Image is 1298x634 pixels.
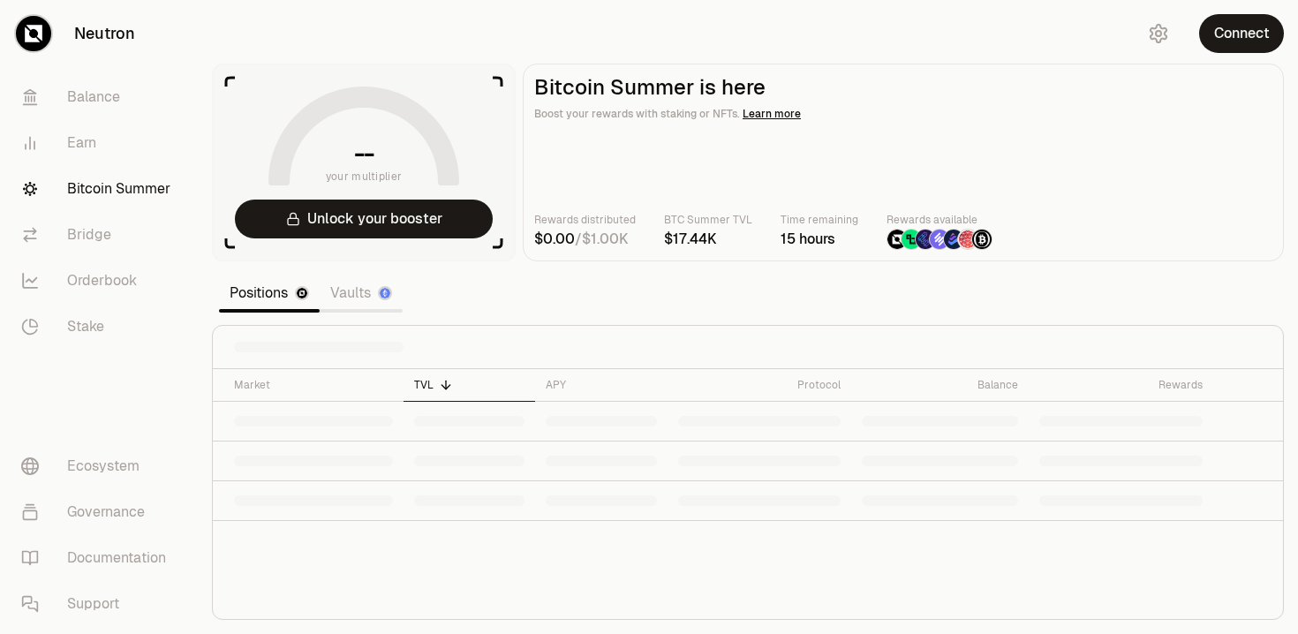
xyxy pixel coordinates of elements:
img: Structured Points [972,230,992,249]
a: Bridge [7,212,191,258]
a: Ecosystem [7,443,191,489]
div: Balance [862,378,1018,392]
div: Protocol [678,378,840,392]
div: / [534,229,636,250]
a: Support [7,581,191,627]
img: EtherFi Points [916,230,935,249]
p: Boost your rewards with staking or NFTs. [534,105,1272,123]
button: Connect [1199,14,1284,53]
button: Unlock your booster [235,200,493,238]
p: Time remaining [781,211,858,229]
a: Governance [7,489,191,535]
a: Stake [7,304,191,350]
img: Lombard Lux [902,230,921,249]
div: 15 hours [781,229,858,250]
h1: -- [354,140,374,168]
h2: Bitcoin Summer is here [534,75,1272,100]
p: Rewards available [887,211,992,229]
img: Ethereum Logo [380,288,390,298]
div: APY [546,378,658,392]
div: Market [234,378,393,392]
img: Solv Points [930,230,949,249]
span: Learn more [743,107,801,121]
a: Balance [7,74,191,120]
div: Rewards [1039,378,1204,392]
img: NTRN [887,230,907,249]
img: Bedrock Diamonds [944,230,963,249]
a: Earn [7,120,191,166]
a: Documentation [7,535,191,581]
a: Vaults [320,275,403,311]
a: Orderbook [7,258,191,304]
p: Rewards distributed [534,211,636,229]
p: BTC Summer TVL [664,211,752,229]
img: Mars Fragments [958,230,977,249]
img: Neutron Logo [297,288,307,298]
span: your multiplier [326,168,403,185]
a: Positions [219,275,320,311]
a: Bitcoin Summer [7,166,191,212]
div: TVL [414,378,524,392]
